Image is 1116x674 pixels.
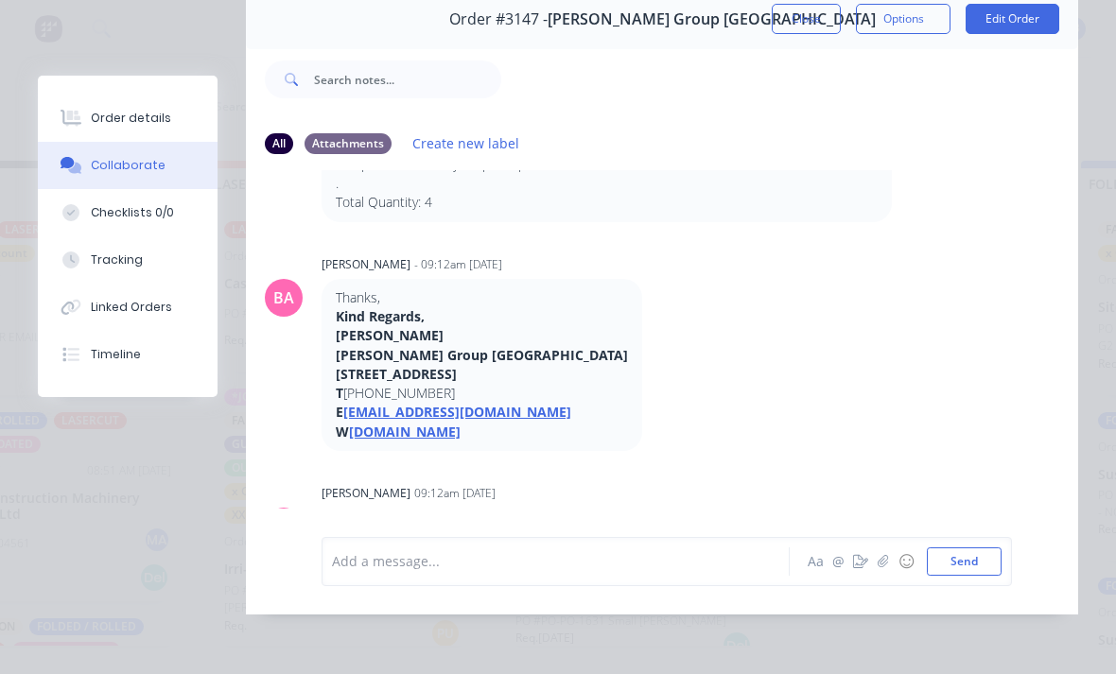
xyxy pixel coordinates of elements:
div: BA [273,286,294,309]
button: Close [772,4,841,34]
strong: [PERSON_NAME] [PERSON_NAME] Group [GEOGRAPHIC_DATA] [336,326,628,363]
div: All [265,133,293,154]
p: Total Quantity: 4 [336,193,878,212]
div: Tracking [91,251,143,268]
div: Linked Orders [91,299,172,316]
button: Options [856,4,950,34]
div: Attachments [305,133,392,154]
button: @ [827,550,849,573]
span: [PERSON_NAME] Group [GEOGRAPHIC_DATA] [548,10,876,28]
div: Timeline [91,346,141,363]
button: ☺ [895,550,917,573]
p: [PHONE_NUMBER] [336,365,628,441]
div: - 09:12am [DATE] [414,256,502,273]
div: Order details [91,110,171,127]
button: Send [927,547,1002,576]
div: 09:12am [DATE] [414,485,496,502]
div: Collaborate [91,157,166,174]
strong: [STREET_ADDRESS] T [336,365,457,402]
input: Search notes... [314,60,501,98]
button: Checklists 0/0 [38,189,218,236]
div: [PERSON_NAME] [322,256,410,273]
button: Tracking [38,236,218,284]
button: Timeline [38,331,218,378]
button: Collaborate [38,142,218,189]
span: Order #3147 - [449,10,548,28]
button: Aa [804,550,827,573]
p: Thanks, [336,288,628,307]
strong: W [336,423,349,441]
button: Edit Order [966,4,1059,34]
button: Order details [38,95,218,142]
a: [EMAIL_ADDRESS][DOMAIN_NAME] [343,403,571,421]
strong: Kind Regards, [336,307,425,325]
p: . [336,174,878,193]
button: Create new label [403,130,530,156]
strong: E [336,403,343,421]
div: [PERSON_NAME] [322,485,410,502]
a: [DOMAIN_NAME] [349,423,461,441]
div: Checklists 0/0 [91,204,174,221]
button: Linked Orders [38,284,218,331]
